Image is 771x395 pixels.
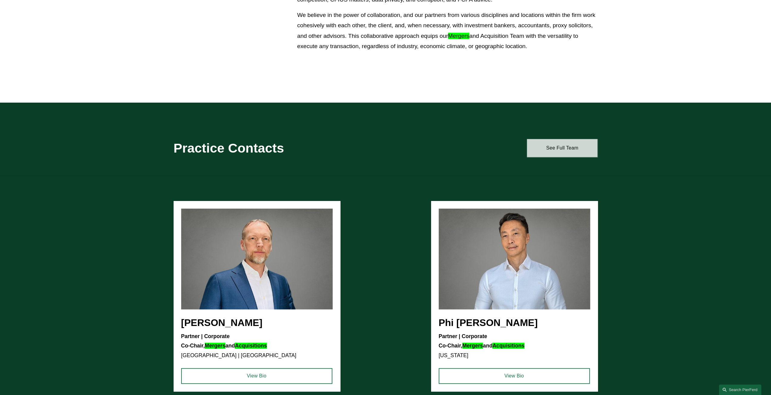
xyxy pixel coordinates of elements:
[174,140,368,156] h2: Practice Contacts
[719,384,761,395] a: Search this site
[448,33,469,39] em: Mergers
[439,368,590,384] a: View Bio
[181,368,332,384] a: View Bio
[527,139,597,157] a: See Full Team
[297,10,598,52] p: We believe in the power of collaboration, and our partners from various disciplines and locations...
